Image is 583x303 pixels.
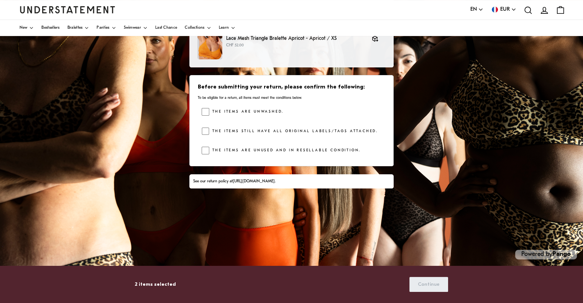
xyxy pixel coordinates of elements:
[219,20,236,36] a: Learn
[155,20,177,36] a: Last Chance
[67,20,89,36] a: Bralettes
[198,95,385,100] p: To be eligible for a return, all items must meet the conditions below.
[226,43,364,49] p: CHF 52.00
[124,20,148,36] a: Swimwear
[219,26,229,30] span: Learn
[209,108,284,116] label: The items are unwashed.
[209,147,361,154] label: The items are unused and in resellable condition.
[470,5,483,14] button: EN
[20,20,34,36] a: New
[97,20,116,36] a: Panties
[552,251,571,257] a: Pango
[41,26,59,30] span: Bestsellers
[124,26,141,30] span: Swimwear
[155,26,177,30] span: Last Chance
[233,179,275,183] a: [URL][DOMAIN_NAME]
[97,26,109,30] span: Panties
[500,5,510,14] span: EUR
[20,26,28,30] span: New
[41,20,59,36] a: Bestsellers
[185,26,204,30] span: Collections
[226,34,364,43] p: Lace Mesh Triangle Bralette Apricot - Apricot / XS
[198,84,385,91] h3: Before submitting your return, please confirm the following:
[20,6,115,13] a: Understatement Homepage
[491,5,516,14] button: EUR
[470,5,477,14] span: EN
[515,250,577,259] p: Powered by
[185,20,211,36] a: Collections
[193,179,389,185] div: See our return policy at .
[197,34,222,59] img: ACLA-BRA-015-1.jpg
[67,26,83,30] span: Bralettes
[209,128,378,135] label: The items still have all original labels/tags attached.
